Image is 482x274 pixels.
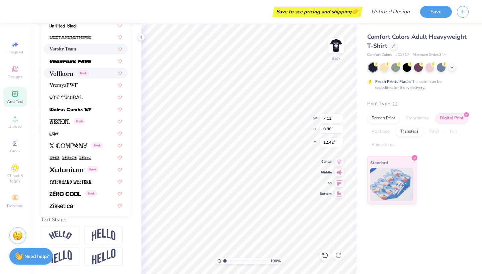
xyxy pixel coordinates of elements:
span: 👉 [351,7,359,15]
div: Text Shape [41,216,131,224]
span: Middle [320,170,332,175]
img: Walrus Gumbo NF [50,107,91,112]
span: Varsity Team [50,45,76,52]
span: Greek [85,190,97,196]
input: Untitled Design [366,5,415,18]
span: Comfort Colors [367,52,392,58]
span: Designs [8,74,22,80]
div: Print Type [367,100,469,108]
img: Standard [370,168,413,201]
strong: Need help? [24,253,49,260]
span: Clipart & logos [3,173,27,184]
img: X Company [50,143,87,148]
span: Bottom [320,191,332,196]
img: Westhorn [50,119,70,124]
div: Foil [446,127,461,137]
span: Standard [370,159,388,166]
span: Top [320,181,332,185]
img: Xolonium [50,167,83,172]
span: Upload [8,124,22,129]
img: Untitled Black [50,23,77,28]
span: Greek [74,118,85,124]
img: VremyaFWF [50,83,78,88]
img: USStarsNStripes [50,35,91,40]
div: Embroidery [402,113,433,123]
img: Vegapunk FREE [50,59,91,64]
img: Vollkorn [50,71,73,76]
div: This color can be expedited for 5 day delivery. [375,79,458,91]
span: Minimum Order: 24 + [413,52,446,58]
img: Rise [92,249,115,265]
img: Back [329,39,343,52]
span: Center [320,159,332,164]
img: Arch [92,229,115,241]
img: VTC Tribal [50,95,83,100]
span: Add Text [7,99,23,104]
span: Greek [77,70,89,76]
span: Comfort Colors Adult Heavyweight T-Shirt [367,33,467,50]
div: Rhinestones [367,140,400,150]
span: # C1717 [395,52,409,58]
span: Greek [87,166,98,172]
div: Applique [367,127,394,137]
div: Save to see pricing and shipping [274,7,361,17]
strong: Fresh Prints Flash: [375,79,411,84]
img: Wkwk [50,131,58,136]
span: Greek [91,142,103,148]
span: Decorate [7,203,23,209]
img: Xmas Lights (BRK) [50,155,91,160]
div: Vinyl [425,127,444,137]
button: Save [420,6,452,18]
img: Zikketica [50,203,73,208]
span: Greek [10,148,20,154]
span: 100 % [270,258,281,264]
img: Arc [49,231,72,240]
div: Digital Print [435,113,468,123]
img: Yatsurano Western [50,179,91,184]
img: Flag [49,250,72,263]
img: Zero Cool [50,191,81,196]
div: Back [332,55,340,61]
div: Screen Print [367,113,400,123]
div: Transfers [396,127,423,137]
span: Image AI [7,49,23,55]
